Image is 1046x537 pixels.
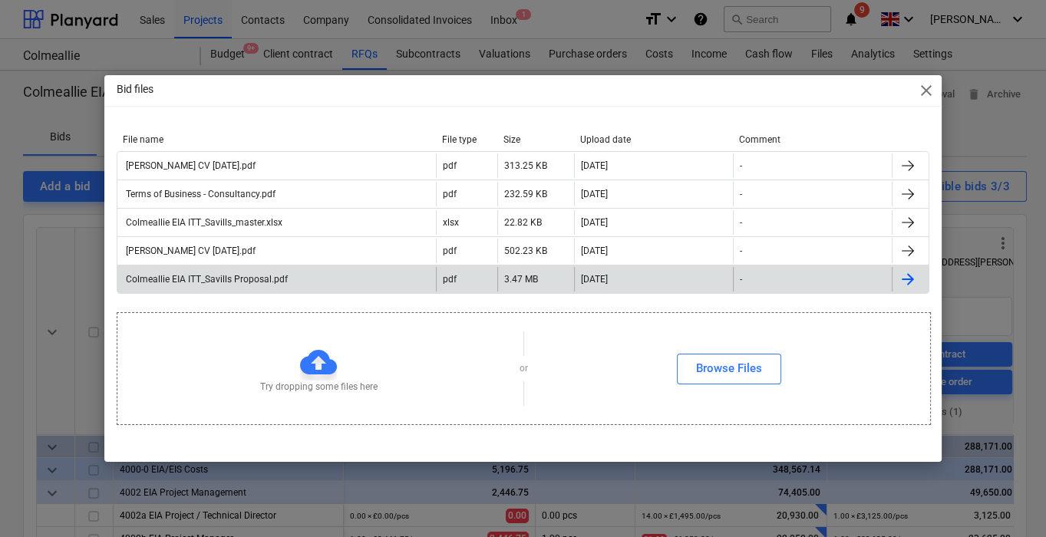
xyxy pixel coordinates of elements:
div: 313.25 KB [504,160,547,171]
div: [PERSON_NAME] CV [DATE].pdf [124,160,256,171]
p: or [520,362,528,375]
div: - [740,189,742,199]
div: [DATE] [581,245,608,256]
div: - [740,160,742,171]
p: Try dropping some files here [260,381,378,394]
div: pdf [443,274,457,285]
div: Terms of Business - Consultancy.pdf [124,189,276,199]
div: pdf [443,160,457,171]
div: pdf [443,189,457,199]
div: [DATE] [581,217,608,228]
div: [DATE] [581,274,608,285]
div: - [740,245,742,256]
div: Try dropping some files hereorBrowse Files [117,312,930,425]
div: - [740,274,742,285]
div: 3.47 MB [504,274,538,285]
p: Bid files [117,81,153,97]
div: 232.59 KB [504,189,547,199]
div: 502.23 KB [504,245,547,256]
div: [DATE] [581,160,608,171]
button: Browse Files [677,354,781,384]
div: Upload date [580,134,728,145]
div: 22.82 KB [504,217,542,228]
div: - [740,217,742,228]
div: [DATE] [581,189,608,199]
div: Colmeallie EIA ITT_Savills Proposal.pdf [124,274,288,285]
div: File type [442,134,491,145]
div: Colmeallie EIA ITT_Savills_master.xlsx [124,217,282,228]
div: xlsx [443,217,459,228]
div: pdf [443,245,457,256]
div: Comment [739,134,886,145]
div: [PERSON_NAME] CV [DATE].pdf [124,245,256,256]
div: Browse Files [696,358,762,378]
div: File name [123,134,429,145]
span: close [917,81,935,100]
iframe: Chat Widget [969,463,1046,537]
div: Size [503,134,568,145]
